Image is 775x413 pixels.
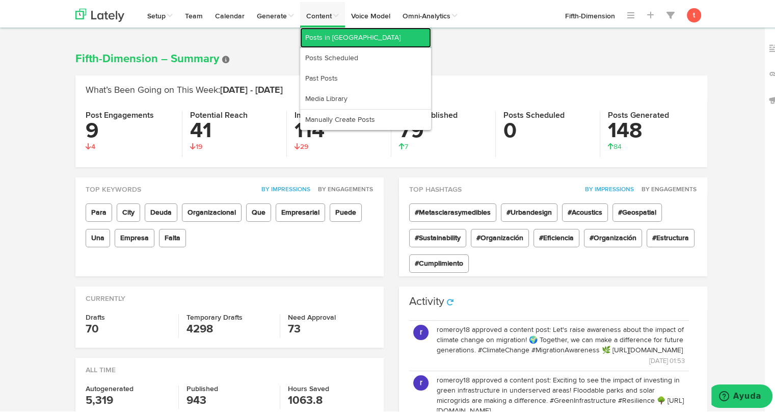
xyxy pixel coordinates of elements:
span: #Metasclarasymedibles [409,201,496,220]
span: #Eficiencia [533,227,579,245]
h3: 79 [399,118,488,140]
h3: 70 [86,319,171,335]
h3: 148 [608,118,697,140]
span: #Organización [584,227,642,245]
span: #Acoustics [562,201,608,220]
h3: Activity [409,294,444,305]
span: #Organización [471,227,529,245]
h4: Published [186,383,272,391]
div: All Time [75,356,384,373]
span: #Cumplimiento [409,252,469,271]
h4: Need Approval [288,312,373,319]
h1: Fifth-Dimension – Summary [75,51,707,63]
span: Empresarial [276,201,325,220]
h3: 5,319 [86,391,171,407]
span: Empresa [115,227,154,245]
h3: 41 [190,118,279,140]
span: Para [86,201,112,220]
h4: Hours Saved [288,383,373,391]
a: Past Posts [300,66,431,87]
p: romeroy18 approved a content post: Let's raise awareness about the impact of climate change on mi... [437,323,685,353]
img: logo_lately_bg_light.svg [75,7,124,20]
h3: 1063.8 [288,391,373,407]
h4: Potential Reach [190,109,279,118]
h4: Impressions [295,109,383,118]
h4: Autogenerated [86,383,171,391]
h3: 73 [288,319,373,335]
span: Deuda [145,201,177,220]
h3: 0 [503,118,592,140]
button: t [687,6,701,20]
span: City [117,201,140,220]
h4: Temporary Drafts [186,312,272,319]
h3: 9 [86,118,174,140]
div: Currently [75,285,384,302]
button: By Impressions [579,183,634,193]
span: 7 [399,141,408,148]
span: 19 [190,141,202,148]
span: #Geospatial [612,201,662,220]
h4: Post Engagements [86,109,174,118]
span: 84 [608,141,622,148]
iframe: Abre un widget desde donde se puede obtener más información [711,382,772,408]
h2: What’s Been Going on This Week: [86,84,697,94]
span: Una [86,227,110,245]
h3: 114 [295,118,383,140]
h3: 943 [186,391,272,407]
span: Puede [330,201,362,220]
button: r [413,373,429,389]
h4: Posts Published [399,109,488,118]
a: Media Library [300,87,431,107]
h4: Drafts [86,312,171,319]
div: Top Hashtags [399,175,707,193]
h4: Posts Generated [608,109,697,118]
span: #Estructura [647,227,694,245]
a: Posts in [GEOGRAPHIC_DATA] [300,25,431,46]
button: By Engagements [636,183,697,193]
span: Organizacional [182,201,242,220]
span: Falta [159,227,186,245]
span: 4 [86,141,95,148]
h3: 4298 [186,319,272,335]
span: #Sustainability [409,227,466,245]
button: By Engagements [312,183,373,193]
button: r [413,323,429,338]
h4: Posts Scheduled [503,109,592,118]
a: Manually Create Posts [300,108,431,128]
button: By Impressions [256,183,311,193]
p: [DATE] 01:53 [437,353,685,365]
span: [DATE] - [DATE] [220,84,283,93]
a: Posts Scheduled [300,46,431,66]
span: #Urbandesign [501,201,557,220]
span: 29 [295,141,308,148]
div: Top Keywords [75,175,384,193]
span: Que [246,201,271,220]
